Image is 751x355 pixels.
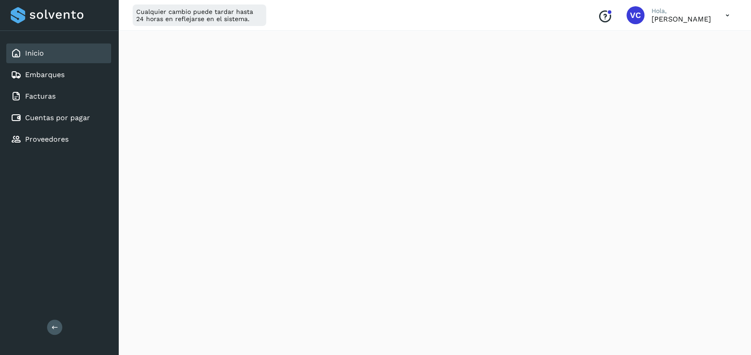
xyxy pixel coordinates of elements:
p: Hola, [652,7,711,15]
a: Proveedores [25,135,69,143]
a: Facturas [25,92,56,100]
div: Proveedores [6,130,111,149]
a: Embarques [25,70,65,79]
div: Facturas [6,87,111,106]
div: Cuentas por pagar [6,108,111,128]
div: Inicio [6,43,111,63]
a: Cuentas por pagar [25,113,90,122]
div: Cualquier cambio puede tardar hasta 24 horas en reflejarse en el sistema. [133,4,266,26]
div: Embarques [6,65,111,85]
p: Viridiana Cruz [652,15,711,23]
a: Inicio [25,49,44,57]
